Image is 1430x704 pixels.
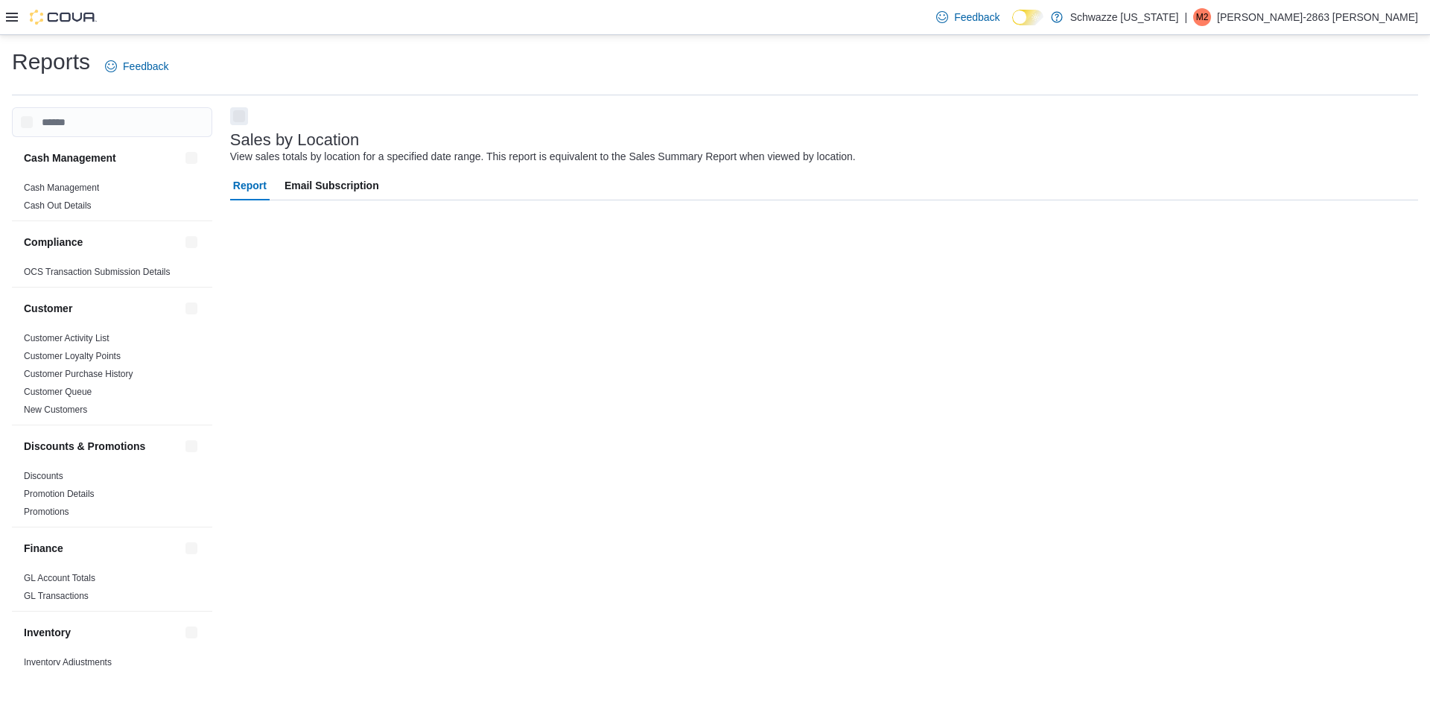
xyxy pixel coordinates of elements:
[24,266,171,278] span: OCS Transaction Submission Details
[123,59,168,74] span: Feedback
[24,387,92,397] a: Customer Queue
[230,149,856,165] div: View sales totals by location for a specified date range. This report is equivalent to the Sales ...
[930,2,1005,32] a: Feedback
[12,179,212,221] div: Cash Management
[24,507,69,517] a: Promotions
[230,131,360,149] h3: Sales by Location
[30,10,97,25] img: Cova
[12,467,212,527] div: Discounts & Promotions
[182,149,200,167] button: Cash Management
[24,368,133,380] span: Customer Purchase History
[285,171,379,200] span: Email Subscription
[12,47,90,77] h1: Reports
[1217,8,1418,26] p: [PERSON_NAME]-2863 [PERSON_NAME]
[24,235,179,250] button: Compliance
[24,471,63,481] a: Discounts
[24,333,109,343] a: Customer Activity List
[1012,25,1013,26] span: Dark Mode
[24,350,121,362] span: Customer Loyalty Points
[1196,8,1209,26] span: M2
[24,439,179,454] button: Discounts & Promotions
[24,470,63,482] span: Discounts
[24,488,95,500] span: Promotion Details
[24,591,89,601] a: GL Transactions
[24,656,112,668] span: Inventory Adjustments
[24,572,95,584] span: GL Account Totals
[24,489,95,499] a: Promotion Details
[24,405,87,415] a: New Customers
[99,51,174,81] a: Feedback
[24,351,121,361] a: Customer Loyalty Points
[24,235,83,250] h3: Compliance
[24,439,145,454] h3: Discounts & Promotions
[24,150,116,165] h3: Cash Management
[24,590,89,602] span: GL Transactions
[182,624,200,641] button: Inventory
[24,573,95,583] a: GL Account Totals
[24,182,99,194] span: Cash Management
[182,437,200,455] button: Discounts & Promotions
[182,539,200,557] button: Finance
[24,332,109,344] span: Customer Activity List
[233,171,267,200] span: Report
[12,263,212,287] div: Compliance
[24,183,99,193] a: Cash Management
[182,233,200,251] button: Compliance
[24,200,92,211] a: Cash Out Details
[954,10,1000,25] span: Feedback
[24,625,71,640] h3: Inventory
[230,107,248,125] button: Next
[24,267,171,277] a: OCS Transaction Submission Details
[24,301,179,316] button: Customer
[182,299,200,317] button: Customer
[24,541,63,556] h3: Finance
[24,301,72,316] h3: Customer
[1070,8,1179,26] p: Schwazze [US_STATE]
[24,625,179,640] button: Inventory
[24,369,133,379] a: Customer Purchase History
[1184,8,1187,26] p: |
[24,386,92,398] span: Customer Queue
[24,657,112,667] a: Inventory Adjustments
[12,329,212,425] div: Customer
[1193,8,1211,26] div: Matthew-2863 Turner
[24,541,179,556] button: Finance
[12,569,212,611] div: Finance
[1012,10,1043,25] input: Dark Mode
[24,150,179,165] button: Cash Management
